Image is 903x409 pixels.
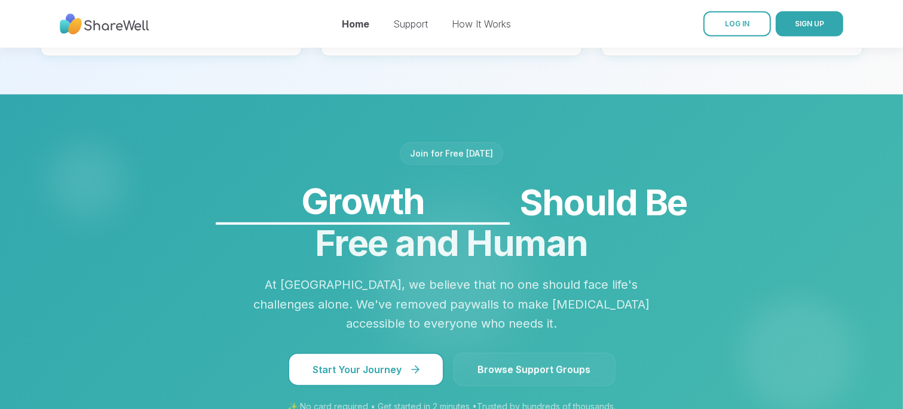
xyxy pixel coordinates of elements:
[795,19,824,28] span: SIGN UP
[478,362,591,377] span: Browse Support Groups
[60,8,149,41] img: ShareWell Nav Logo
[776,11,843,36] button: SIGN UP
[313,362,419,377] span: Start Your Journey
[452,18,511,30] a: How It Works
[216,178,510,224] div: Growth
[725,19,749,28] span: LOG IN
[400,142,503,165] div: Join for Free [DATE]
[703,11,771,36] a: LOG IN
[288,353,444,386] button: Start Your Journey
[454,353,616,386] a: Browse Support Groups
[342,18,369,30] a: Home
[251,275,653,334] p: At [GEOGRAPHIC_DATA], we believe that no one should face life's challenges alone. We've removed p...
[393,18,428,30] a: Support
[315,221,588,264] span: Free and Human
[146,179,758,225] span: Should Be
